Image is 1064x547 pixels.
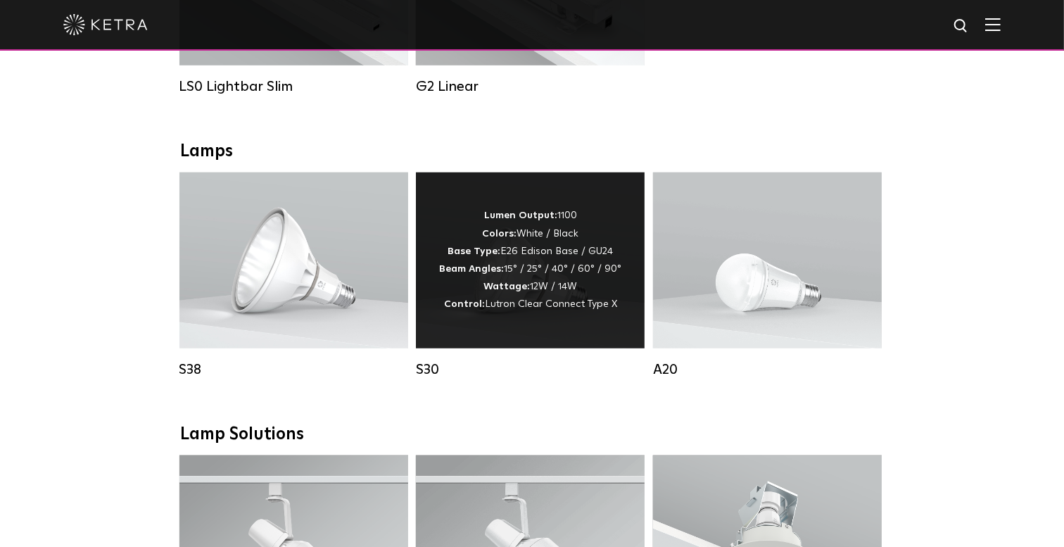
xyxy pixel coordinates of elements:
[482,229,517,239] strong: Colors:
[439,264,504,274] strong: Beam Angles:
[653,172,882,377] a: A20 Lumen Output:600 / 800Colors:White / BlackBase Type:E26 Edison Base / GU24Beam Angles:Omni-Di...
[444,299,485,309] strong: Control:
[985,18,1001,31] img: Hamburger%20Nav.svg
[416,361,645,378] div: S30
[180,425,884,445] div: Lamp Solutions
[179,78,408,95] div: LS0 Lightbar Slim
[448,246,500,256] strong: Base Type:
[179,172,408,377] a: S38 Lumen Output:1100Colors:White / BlackBase Type:E26 Edison Base / GU24Beam Angles:10° / 25° / ...
[653,361,882,378] div: A20
[179,361,408,378] div: S38
[485,299,617,309] span: Lutron Clear Connect Type X
[180,142,884,162] div: Lamps
[416,78,645,95] div: G2 Linear
[416,172,645,377] a: S30 Lumen Output:1100Colors:White / BlackBase Type:E26 Edison Base / GU24Beam Angles:15° / 25° / ...
[953,18,970,35] img: search icon
[483,282,530,291] strong: Wattage:
[439,207,621,313] div: 1100 White / Black E26 Edison Base / GU24 15° / 25° / 40° / 60° / 90° 12W / 14W
[484,210,557,220] strong: Lumen Output:
[63,14,148,35] img: ketra-logo-2019-white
